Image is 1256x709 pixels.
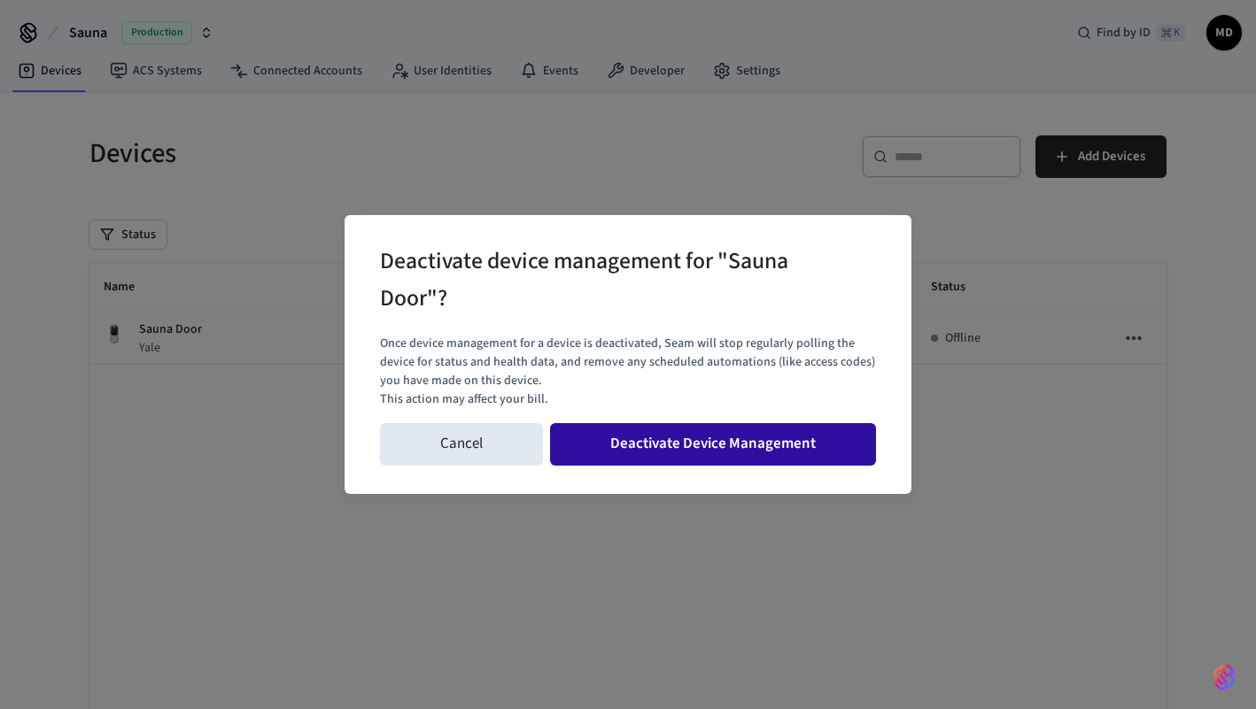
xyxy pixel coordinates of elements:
[550,423,876,466] button: Deactivate Device Management
[380,335,876,390] p: Once device management for a device is deactivated, Seam will stop regularly polling the device f...
[1213,663,1235,691] img: SeamLogoGradient.69752ec5.svg
[380,390,876,409] p: This action may affect your bill.
[380,423,543,466] button: Cancel
[380,236,826,327] h2: Deactivate device management for "Sauna Door"?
